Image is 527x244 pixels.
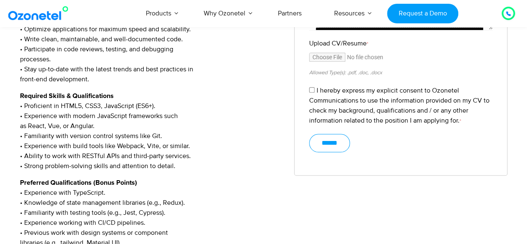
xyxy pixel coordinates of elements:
[309,86,490,125] label: I hereby express my explicit consent to Ozonetel Communications to use the information provided o...
[309,69,382,76] small: Allowed Type(s): .pdf, .doc, .docx
[20,93,114,99] strong: Required Skills & Qualifications
[309,38,492,48] label: Upload CV/Resume
[387,4,458,23] a: Request a Demo
[20,91,282,171] p: • Proficient in HTML5, CSS3, JavaScript (ES6+). • Experience with modern JavaScript frameworks su...
[20,179,137,186] strong: Preferred Qualifications (Bonus Points)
